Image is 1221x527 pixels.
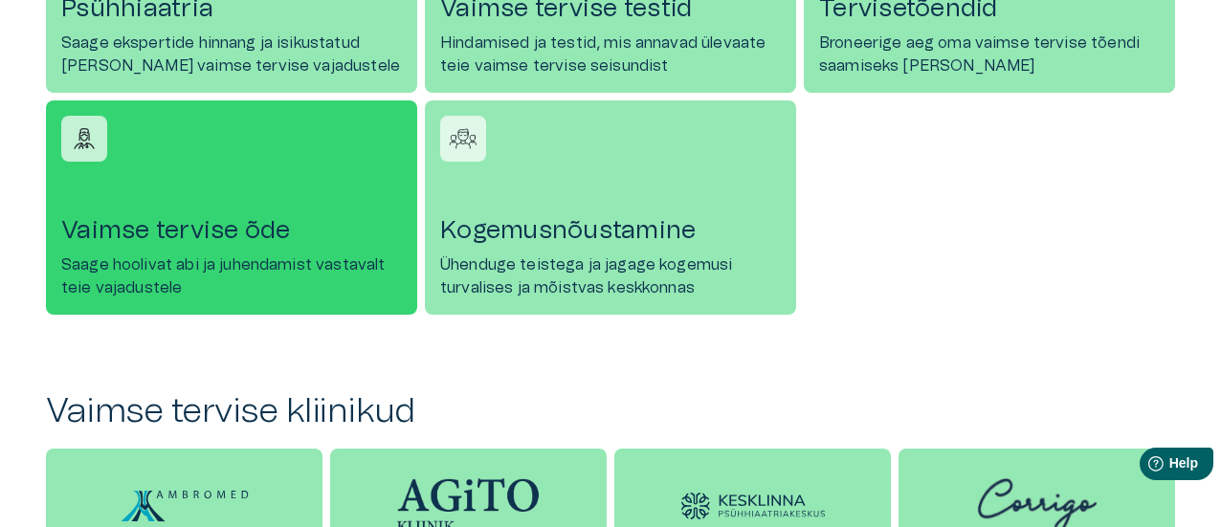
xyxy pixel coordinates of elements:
h2: Vaimse tervise kliinikud [46,391,1175,432]
iframe: Help widget launcher [1072,440,1221,494]
p: Ühenduge teistega ja jagage kogemusi turvalises ja mõistvas keskkonnas [440,253,781,299]
p: Hindamised ja testid, mis annavad ülevaate teie vaimse tervise seisundist [440,32,781,77]
p: Saage ekspertide hinnang ja isikustatud [PERSON_NAME] vaimse tervise vajadustele [61,32,402,77]
img: Kesklinna Psühhiaatriakeskus logo [681,493,825,520]
h4: Vaimse tervise õde [61,215,402,246]
h4: Kogemusnõustamine [440,215,781,246]
img: Kogemusnõustamine icon [449,124,477,153]
p: Saage hoolivat abi ja juhendamist vastavalt teie vajadustele [61,253,402,299]
img: Vaimse tervise õde icon [70,124,99,153]
p: Broneerige aeg oma vaimse tervise tõendi saamiseks [PERSON_NAME] [819,32,1160,77]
